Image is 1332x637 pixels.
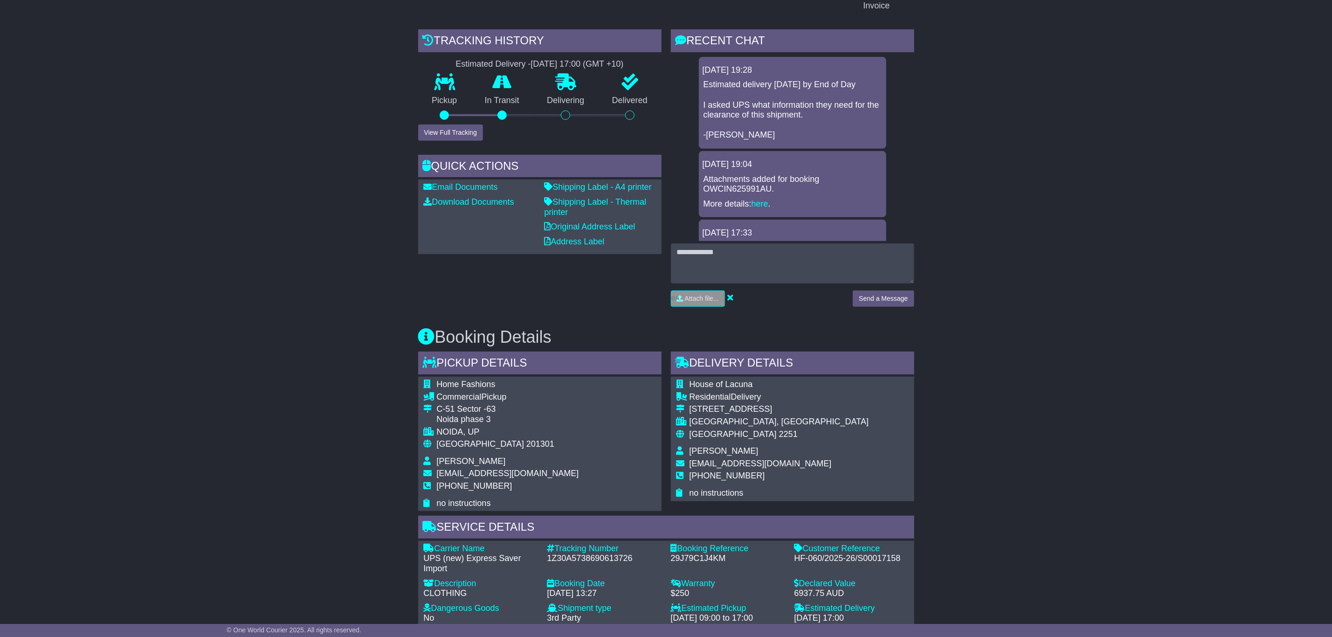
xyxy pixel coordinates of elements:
[794,579,909,589] div: Declared Value
[437,469,579,478] span: [EMAIL_ADDRESS][DOMAIN_NAME]
[794,544,909,554] div: Customer Reference
[704,80,882,140] p: Estimated delivery [DATE] by End of Day I asked UPS what information they need for the clearance ...
[437,499,491,508] span: no instructions
[437,404,579,415] div: C-51 Sector -63
[545,197,647,217] a: Shipping Label - Thermal printer
[690,488,744,498] span: no instructions
[794,589,909,599] div: 6937.75 AUD
[547,579,662,589] div: Booking Date
[418,96,471,106] p: Pickup
[418,155,662,180] div: Quick Actions
[547,589,662,599] div: [DATE] 13:27
[690,404,869,415] div: [STREET_ADDRESS]
[424,197,514,207] a: Download Documents
[703,159,883,170] div: [DATE] 19:04
[794,554,909,564] div: HF-060/2025-26/S00017158
[418,516,914,541] div: Service Details
[704,199,882,209] p: More details: .
[703,228,883,238] div: [DATE] 17:33
[437,415,579,425] div: Noida phase 3
[598,96,662,106] p: Delivered
[424,554,538,574] div: UPS (new) Express Saver Import
[424,579,538,589] div: Description
[752,199,768,208] a: here
[437,380,496,389] span: Home Fashions
[671,554,785,564] div: 29J79C1J4KM
[671,613,785,623] div: [DATE] 09:00 to 17:00
[227,626,361,634] span: © One World Courier 2025. All rights reserved.
[437,392,482,402] span: Commercial
[547,554,662,564] div: 1Z30A5738690613726
[547,603,662,614] div: Shipment type
[424,613,435,623] span: No
[526,439,554,449] span: 201301
[690,380,753,389] span: House of Lacuna
[545,182,652,192] a: Shipping Label - A4 printer
[690,392,869,402] div: Delivery
[690,459,832,468] span: [EMAIL_ADDRESS][DOMAIN_NAME]
[690,392,731,402] span: Residential
[545,222,635,231] a: Original Address Label
[690,471,765,480] span: [PHONE_NUMBER]
[418,59,662,69] div: Estimated Delivery -
[671,589,785,599] div: $250
[853,291,914,307] button: Send a Message
[437,427,579,437] div: NOIDA, UP
[671,603,785,614] div: Estimated Pickup
[418,29,662,55] div: Tracking history
[794,603,909,614] div: Estimated Delivery
[424,603,538,614] div: Dangerous Goods
[704,174,882,194] p: Attachments added for booking OWCIN625991AU.
[690,446,759,456] span: [PERSON_NAME]
[690,417,869,427] div: [GEOGRAPHIC_DATA], [GEOGRAPHIC_DATA]
[671,579,785,589] div: Warranty
[794,613,909,623] div: [DATE] 17:00
[690,429,777,439] span: [GEOGRAPHIC_DATA]
[703,65,883,76] div: [DATE] 19:28
[547,613,581,623] span: 3rd Party
[671,352,914,377] div: Delivery Details
[671,29,914,55] div: RECENT CHAT
[547,544,662,554] div: Tracking Number
[531,59,624,69] div: [DATE] 17:00 (GMT +10)
[471,96,533,106] p: In Transit
[418,352,662,377] div: Pickup Details
[779,429,798,439] span: 2251
[424,589,538,599] div: CLOTHING
[545,237,605,246] a: Address Label
[418,328,914,346] h3: Booking Details
[437,481,512,491] span: [PHONE_NUMBER]
[424,544,538,554] div: Carrier Name
[671,544,785,554] div: Booking Reference
[437,439,524,449] span: [GEOGRAPHIC_DATA]
[424,182,498,192] a: Email Documents
[437,392,579,402] div: Pickup
[533,96,599,106] p: Delivering
[437,457,506,466] span: [PERSON_NAME]
[418,125,483,141] button: View Full Tracking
